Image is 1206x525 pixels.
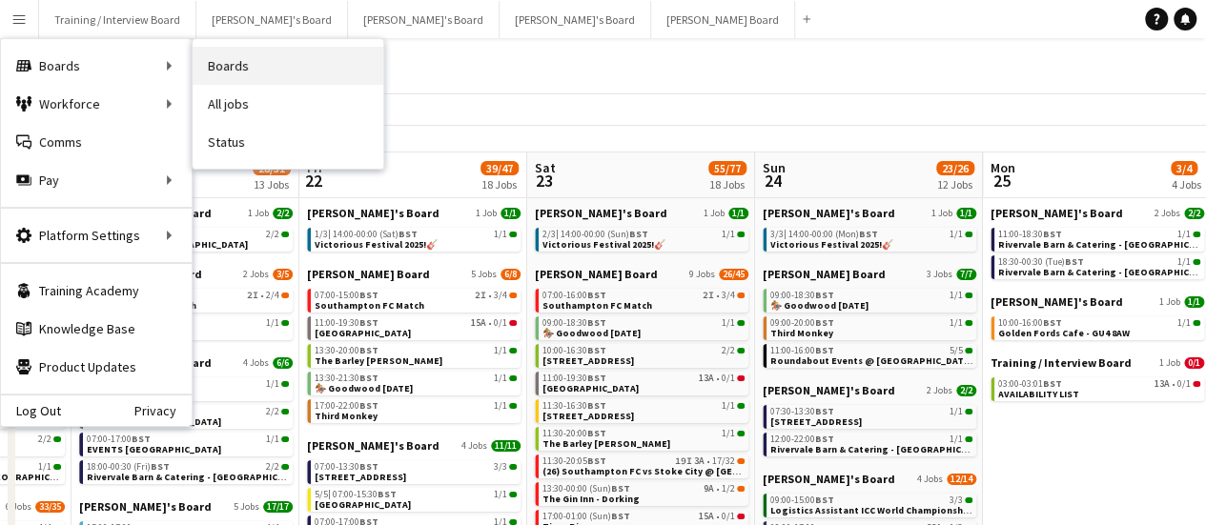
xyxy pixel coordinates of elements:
a: 13:30-20:00BST1/1The Barley [PERSON_NAME] [315,344,517,366]
span: 1/1 [266,318,279,328]
a: 11:00-18:30BST1/1Rivervale Barn & Catering - [GEOGRAPHIC_DATA], GU46 7SS [998,228,1200,250]
div: [PERSON_NAME]'s Board2 Jobs2/211:00-18:30BST1/1Rivervale Barn & Catering - [GEOGRAPHIC_DATA], GU4... [991,206,1204,294]
span: Southampton FC Match [542,299,652,312]
a: All jobs [193,85,383,123]
a: 13:30-00:00 (Sun)BST9A•1/2The Gin Inn - Dorking [542,482,745,504]
span: Thomasina's Board [763,472,895,486]
div: 12 Jobs [937,177,973,192]
span: 0/1 [722,512,735,521]
span: 1 Job [248,208,269,219]
div: • [315,291,517,300]
div: [PERSON_NAME]'s Board4 Jobs6/64/5|07:00-15:30BST1/1[GEOGRAPHIC_DATA]07:00-17:00BST2/2EVENTS [GEOG... [79,355,293,499]
span: 11:00-16:00 [770,346,834,355]
span: 1 Job [476,208,497,219]
span: 14:00-00:00 (Mon) [788,230,878,239]
span: Dean's Board [763,267,886,281]
div: • [998,379,1200,389]
span: 4 Jobs [243,357,269,369]
span: Waverley Abbey House, GU9 8EP [542,354,634,367]
div: Boards [1,47,192,85]
span: 10:00-16:30 [542,346,606,355]
span: McLaren Technology Centre [315,498,411,511]
a: [PERSON_NAME] Board5 Jobs6/8 [307,267,521,281]
span: 1/1 [509,232,517,237]
div: Training / Interview Board1 Job0/103:00-03:01BST13A•0/1AVAILABILITY LIST [991,355,1204,405]
span: 2/2 [266,230,279,239]
span: BST [611,510,630,522]
span: 15A [699,512,714,521]
div: [PERSON_NAME]'s Board2 Jobs2/207:30-13:30BST1/1[STREET_ADDRESS]12:00-22:00BST1/1Rivervale Barn & ... [763,383,976,472]
span: 14:00-00:00 (Sun) [561,230,648,239]
span: 55/77 [708,161,746,175]
span: 1/1 [38,462,51,472]
span: 6/8 [501,269,521,280]
a: 07:30-13:30BST1/1[STREET_ADDRESS] [770,405,972,427]
span: 3 Jobs [927,269,952,280]
span: 6 Jobs [6,501,31,513]
a: Log Out [1,403,61,418]
span: 26/45 [719,269,748,280]
span: 13A [699,374,714,383]
span: 2/2 [722,346,735,355]
span: The Barley Mow Tilford [315,354,442,367]
span: 1 Job [704,208,725,219]
span: 4 Jobs [917,474,943,485]
span: 1/1 [266,434,279,444]
span: 1/1 [501,208,521,219]
span: 1/1 [956,208,976,219]
span: Third Monkey [770,327,833,339]
span: 17/17 [263,501,293,513]
span: 17:00-01:00 (Sun) [542,512,630,521]
span: 12/14 [947,474,976,485]
span: 3/3 [770,230,787,239]
span: 1/1 [722,318,735,328]
span: Victorious Festival 2025!🎸 [770,238,893,251]
span: Millbridge Court GU10 3DJ [770,415,862,428]
span: 1/1 [950,434,963,444]
div: • [542,484,745,494]
span: Sat [535,159,556,176]
span: 0/1 [1184,357,1204,369]
span: | [784,228,787,240]
span: 2 Jobs [927,385,952,396]
span: BST [1065,255,1084,268]
span: 2/2 [1184,208,1204,219]
span: 11:00-18:30 [998,230,1062,239]
span: 2I [475,291,486,300]
span: 1/1 [722,401,735,411]
span: 2/2 [273,208,293,219]
span: 3/4 [722,291,735,300]
span: Caitlin's Board [535,206,667,220]
span: 13A [1155,379,1170,389]
span: 39/47 [480,161,519,175]
span: BST [587,454,606,467]
span: 0/1 [1177,379,1191,389]
a: 11:00-19:30BST13A•0/1[GEOGRAPHIC_DATA] [542,372,745,394]
span: Caitlin's Board [307,206,439,220]
div: Workforce [1,85,192,123]
span: The Barley Mow Tilford [542,437,670,450]
span: 0/1 [722,374,735,383]
a: Status [193,123,383,161]
span: 17/32 [712,456,735,466]
div: 18 Jobs [481,177,518,192]
span: 2/2 [266,407,279,416]
span: 🏇 Goodwood August Bank Holiday [542,327,641,339]
span: 17:00-22:00 [315,401,378,411]
span: 5/5 [315,490,331,499]
a: 07:00-15:00BST2I•3/4Southampton FC Match [315,289,517,311]
span: BST [359,344,378,356]
span: 1/1 [1184,296,1204,308]
span: 1/1 [494,374,507,383]
button: [PERSON_NAME] Board [651,1,795,38]
span: Jakub's Board [991,206,1123,220]
span: 3/4 [494,291,507,300]
span: BST [359,289,378,301]
span: Jakub's Board [307,438,439,453]
span: BST [399,228,418,240]
div: • [315,318,517,328]
a: 11:30-16:30BST1/1[STREET_ADDRESS] [542,399,745,421]
a: 09:00-15:00BST3/3Logistics Assistant ICC World Championships [770,494,972,515]
a: Knowledge Base [1,310,192,348]
a: 11:00-19:30BST15A•0/1[GEOGRAPHIC_DATA] [315,316,517,338]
